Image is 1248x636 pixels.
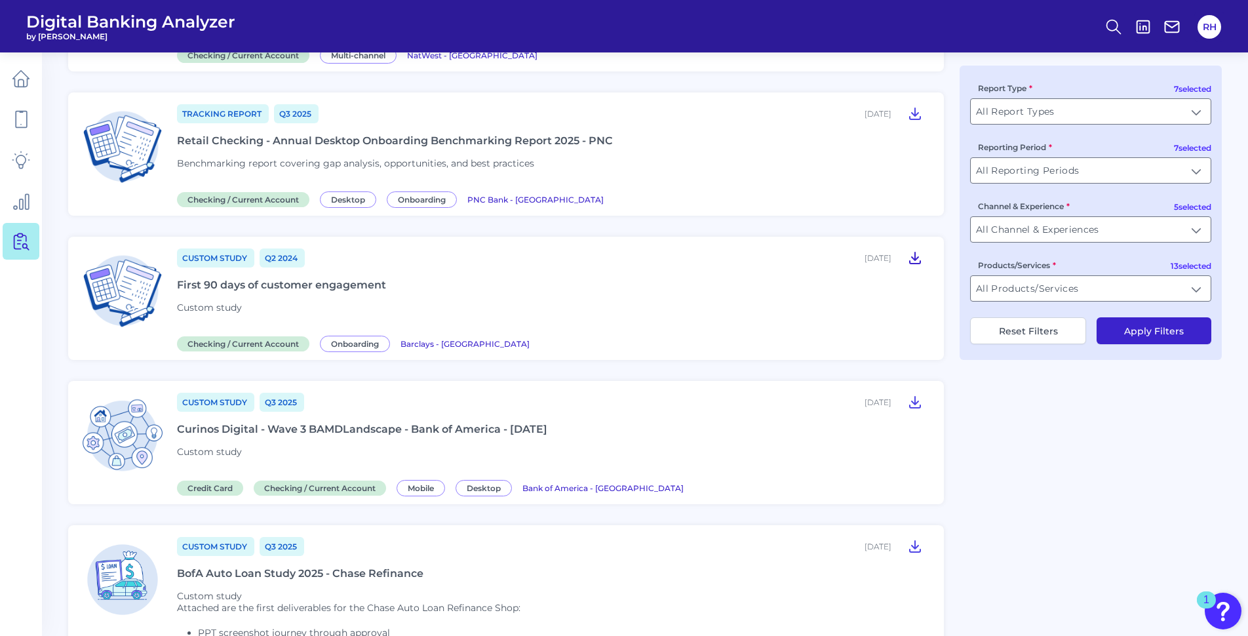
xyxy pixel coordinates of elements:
a: Desktop [456,481,517,494]
span: Custom study [177,446,242,458]
p: Attached are the first deliverables for the Chase Auto Loan Refinance Shop: [177,602,520,614]
span: Custom study [177,302,242,313]
label: Products/Services [978,260,1056,270]
a: Custom Study [177,537,254,556]
span: Checking / Current Account [177,336,309,351]
a: Onboarding [387,193,462,205]
span: Onboarding [320,336,390,352]
label: Report Type [978,83,1032,93]
img: Checking / Current Account [79,247,166,335]
button: Reset Filters [970,317,1086,344]
button: RH [1198,15,1221,39]
span: Credit Card [177,481,243,496]
div: [DATE] [865,397,891,407]
button: Apply Filters [1097,317,1211,344]
a: Bank of America - [GEOGRAPHIC_DATA] [522,481,684,494]
a: PNC Bank - [GEOGRAPHIC_DATA] [467,193,604,205]
button: First 90 days of customer engagement [902,247,928,268]
label: Channel & Experience [978,201,1070,211]
span: Bank of America - [GEOGRAPHIC_DATA] [522,483,684,493]
span: Mobile [397,480,445,496]
span: Custom study [177,590,242,602]
div: [DATE] [865,109,891,119]
span: by [PERSON_NAME] [26,31,235,41]
a: Checking / Current Account [177,193,315,205]
div: [DATE] [865,542,891,551]
a: Credit Card [177,481,248,494]
span: Checking / Current Account [254,481,386,496]
a: Barclays - [GEOGRAPHIC_DATA] [400,337,530,349]
a: Checking / Current Account [177,337,315,349]
a: Q3 2025 [274,104,319,123]
span: Benchmarking report covering gap analysis, opportunities, and best practices [177,157,534,169]
div: 1 [1203,600,1209,617]
a: NatWest - [GEOGRAPHIC_DATA] [407,49,537,61]
a: Custom Study [177,393,254,412]
button: Retail Checking - Annual Desktop Onboarding Benchmarking Report 2025 - PNC [902,103,928,124]
a: Multi-channel [320,49,402,61]
button: Open Resource Center, 1 new notification [1205,593,1241,629]
div: Curinos Digital - Wave 3 BAMDLandscape - Bank of America - [DATE] [177,423,547,435]
a: Q3 2025 [260,537,304,556]
label: Reporting Period [978,142,1052,152]
a: Desktop [320,193,381,205]
span: Checking / Current Account [177,48,309,63]
a: Tracking Report [177,104,269,123]
span: Desktop [320,191,376,208]
a: Checking / Current Account [177,49,315,61]
img: Checking / Current Account [79,103,166,191]
a: Onboarding [320,337,395,349]
img: Credit Card [79,391,166,479]
div: [DATE] [865,253,891,263]
span: Desktop [456,480,512,496]
a: Custom Study [177,248,254,268]
span: PNC Bank - [GEOGRAPHIC_DATA] [467,195,604,205]
a: Q3 2025 [260,393,304,412]
span: Onboarding [387,191,457,208]
button: Curinos Digital - Wave 3 BAMDLandscape - Bank of America - September 2025 [902,391,928,412]
span: Digital Banking Analyzer [26,12,235,31]
img: Auto Loans [79,536,166,624]
span: Barclays - [GEOGRAPHIC_DATA] [400,339,530,349]
span: Checking / Current Account [177,192,309,207]
div: First 90 days of customer engagement [177,279,386,291]
span: NatWest - [GEOGRAPHIC_DATA] [407,50,537,60]
span: Multi-channel [320,47,397,64]
a: Checking / Current Account [254,481,391,494]
a: Q2 2024 [260,248,305,268]
div: Retail Checking - Annual Desktop Onboarding Benchmarking Report 2025 - PNC [177,134,613,147]
a: Mobile [397,481,450,494]
div: BofA Auto Loan Study 2025 - Chase Refinance [177,567,423,580]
